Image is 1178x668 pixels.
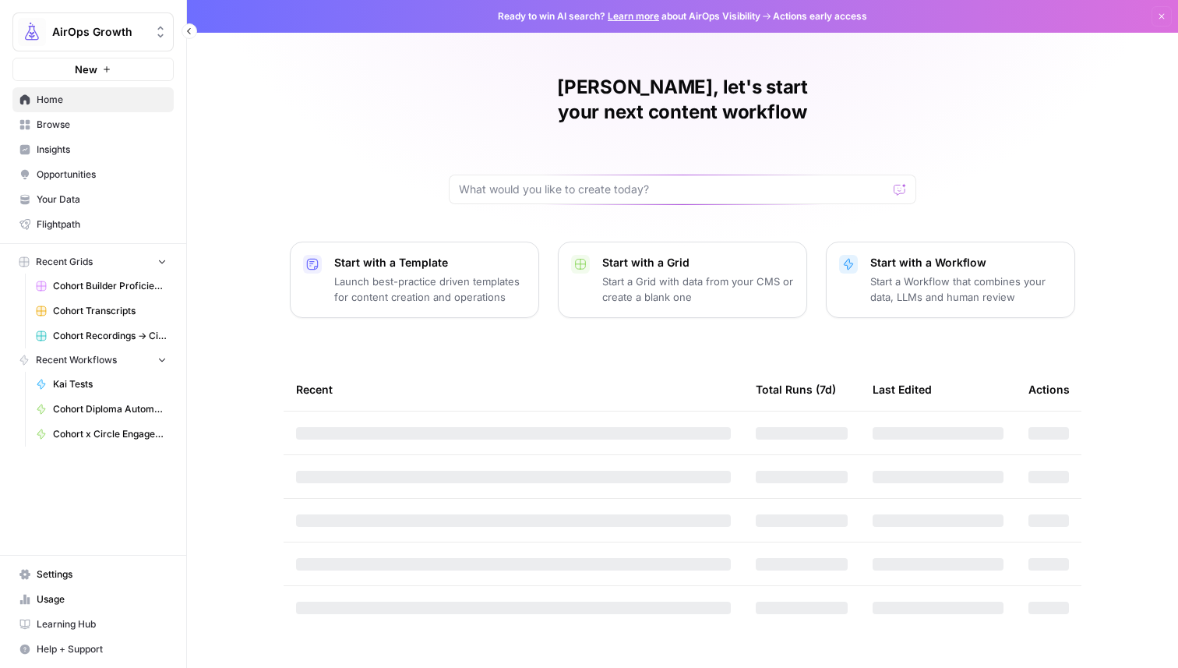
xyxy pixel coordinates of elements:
span: Learning Hub [37,617,167,631]
button: New [12,58,174,81]
span: Insights [37,143,167,157]
span: New [75,62,97,77]
h1: [PERSON_NAME], let's start your next content workflow [449,75,916,125]
span: Kai Tests [53,377,167,391]
div: Recent [296,368,731,411]
span: Flightpath [37,217,167,232]
span: Home [37,93,167,107]
button: Workspace: AirOps Growth [12,12,174,51]
span: Opportunities [37,168,167,182]
span: Actions early access [773,9,867,23]
span: Settings [37,567,167,581]
a: Cohort Recordings -> Circle Automation [29,323,174,348]
p: Start with a Grid [602,255,794,270]
span: Help + Support [37,642,167,656]
div: Total Runs (7d) [756,368,836,411]
span: Cohort Diploma Automation [53,402,167,416]
a: Opportunities [12,162,174,187]
p: Start a Workflow that combines your data, LLMs and human review [870,274,1062,305]
span: Usage [37,592,167,606]
a: Flightpath [12,212,174,237]
a: Browse [12,112,174,137]
a: Home [12,87,174,112]
a: Kai Tests [29,372,174,397]
a: Usage [12,587,174,612]
p: Start a Grid with data from your CMS or create a blank one [602,274,794,305]
a: Cohort x Circle Engagement Tracker [29,422,174,447]
a: Your Data [12,187,174,212]
p: Start with a Template [334,255,526,270]
input: What would you like to create today? [459,182,887,197]
button: Help + Support [12,637,174,662]
a: Learning Hub [12,612,174,637]
span: Cohort Recordings -> Circle Automation [53,329,167,343]
span: Recent Workflows [36,353,117,367]
span: Your Data [37,193,167,207]
a: Learn more [608,10,659,22]
span: Recent Grids [36,255,93,269]
span: Ready to win AI search? about AirOps Visibility [498,9,760,23]
button: Start with a GridStart a Grid with data from your CMS or create a blank one [558,242,807,318]
a: Cohort Diploma Automation [29,397,174,422]
button: Start with a WorkflowStart a Workflow that combines your data, LLMs and human review [826,242,1075,318]
a: Settings [12,562,174,587]
button: Start with a TemplateLaunch best-practice driven templates for content creation and operations [290,242,539,318]
a: Cohort Builder Proficiency Scorer [29,274,174,299]
div: Last Edited [873,368,932,411]
div: Actions [1028,368,1070,411]
span: Cohort x Circle Engagement Tracker [53,427,167,441]
a: Cohort Transcripts [29,299,174,323]
span: Browse [37,118,167,132]
p: Start with a Workflow [870,255,1062,270]
span: Cohort Builder Proficiency Scorer [53,279,167,293]
span: AirOps Growth [52,24,146,40]
a: Insights [12,137,174,162]
img: AirOps Growth Logo [18,18,46,46]
span: Cohort Transcripts [53,304,167,318]
button: Recent Workflows [12,348,174,372]
p: Launch best-practice driven templates for content creation and operations [334,274,526,305]
button: Recent Grids [12,250,174,274]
